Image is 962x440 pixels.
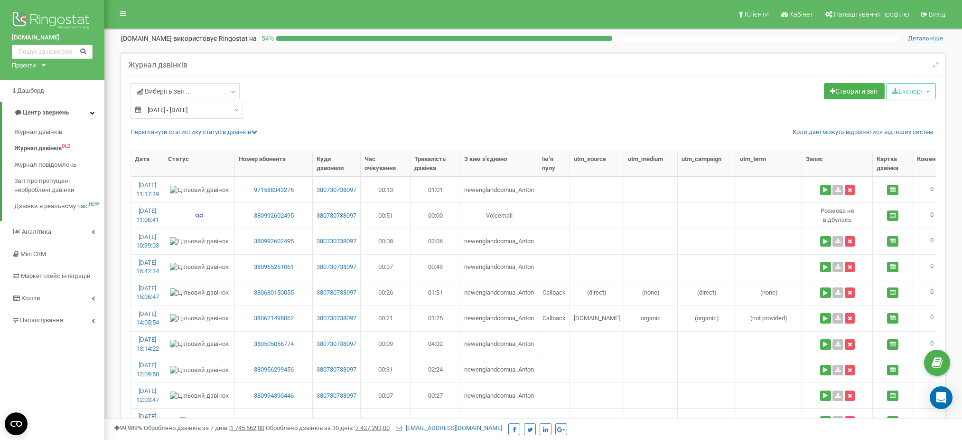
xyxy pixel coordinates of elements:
[745,10,769,18] span: Клієнти
[678,306,736,331] td: (organic)
[20,316,63,324] span: Налаштування
[460,202,538,228] td: Voicemail
[411,177,460,202] td: 01:01
[845,313,855,324] button: Видалити запис
[411,229,460,254] td: 03:06
[460,408,538,434] td: newenglandcomua_Anton
[411,383,460,408] td: 00:27
[196,212,203,220] img: Голосова пошта
[2,102,104,124] a: Центр звернень
[845,365,855,375] button: Видалити запис
[832,185,843,195] a: Завантажити
[624,151,678,177] th: utm_mеdium
[114,424,142,431] span: 99,989%
[136,182,159,198] a: [DATE] 11:17:39
[12,33,93,42] a: [DOMAIN_NAME]
[317,314,356,323] a: 380730738097
[913,383,962,408] td: 0
[361,306,411,331] td: 00:21
[317,211,356,220] a: 380730738097
[170,288,229,297] img: Цільовий дзвінок
[313,151,361,177] th: Куди дзвонили
[230,424,264,431] u: 1 745 662,00
[136,285,159,301] a: [DATE] 15:06:47
[14,144,62,153] span: Журнал дзвінків
[736,306,802,331] td: (not provided)
[136,207,159,223] a: [DATE] 11:06:41
[170,237,229,246] img: Цільовий дзвінок
[137,86,191,96] span: Виберіть звіт...
[832,287,843,298] a: Завантажити
[239,263,308,272] a: 380965251061
[317,288,356,297] a: 380730738097
[361,254,411,280] td: 00:07
[913,280,962,306] td: 0
[21,295,40,302] span: Кошти
[170,340,229,349] img: Цільовий дзвінок
[14,128,62,137] span: Журнал дзвінків
[14,202,89,211] span: Дзвінки в реальному часі
[538,280,570,306] td: Callback
[460,280,538,306] td: newenglandcomua_Anton
[355,424,390,431] u: 7 427 293,00
[22,228,51,235] span: Аналiтика
[239,392,308,401] a: 380994390446
[361,408,411,434] td: 00:05
[144,424,264,431] span: Оброблено дзвінків за 7 днів :
[802,202,873,228] td: Розмова не вiдбулась
[832,262,843,272] a: Завантажити
[136,233,159,249] a: [DATE] 10:39:03
[396,424,502,431] a: [EMAIL_ADDRESS][DOMAIN_NAME]
[361,202,411,228] td: 00:51
[136,413,159,429] a: [DATE] 11:38:19
[460,306,538,331] td: newenglandcomua_Anton
[832,313,843,324] a: Завантажити
[411,331,460,357] td: 04:02
[913,177,962,202] td: 0
[411,202,460,228] td: 00:00
[793,128,934,137] a: Коли дані можуть відрізнятися вiд інших систем
[136,310,159,326] a: [DATE] 14:05:54
[886,83,936,99] button: Експорт
[317,237,356,246] a: 380730738097
[736,280,802,306] td: (none)
[17,87,44,94] span: Дашборд
[411,254,460,280] td: 00:49
[14,157,104,173] a: Журнал повідомлень
[14,140,104,157] a: Журнал дзвінківOLD
[411,408,460,434] td: 02:12
[239,211,308,220] a: 380992602495
[570,280,624,306] td: (direct)
[832,365,843,375] a: Завантажити
[21,272,91,279] span: Маркетплейс інтеграцій
[317,340,356,349] a: 380730738097
[460,151,538,177] th: З ким з'єднано
[460,331,538,357] td: newenglandcomua_Anton
[802,151,873,177] th: Запис
[14,161,76,170] span: Журнал повідомлень
[930,386,953,409] div: Open Intercom Messenger
[170,392,229,401] img: Цільовий дзвінок
[136,387,159,403] a: [DATE] 12:03:47
[361,383,411,408] td: 00:07
[908,35,943,42] span: Детальніше
[832,339,843,350] a: Завантажити
[12,45,93,59] input: Пошук за номером
[239,288,308,297] a: 380680150055
[789,10,813,18] span: Кабінет
[832,236,843,247] a: Завантажити
[913,229,962,254] td: 0
[913,408,962,434] td: 0
[128,61,187,69] h5: Журнал дзвінків
[845,262,855,272] button: Видалити запис
[845,339,855,350] button: Видалити запис
[538,306,570,331] td: Callback
[624,280,678,306] td: (none)
[257,34,276,43] p: 54 %
[235,151,313,177] th: Номер абонента
[913,202,962,228] td: 0
[929,10,945,18] span: Вихід
[317,392,356,401] a: 380730738097
[361,357,411,383] td: 00:31
[873,151,913,177] th: Картка дзвінка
